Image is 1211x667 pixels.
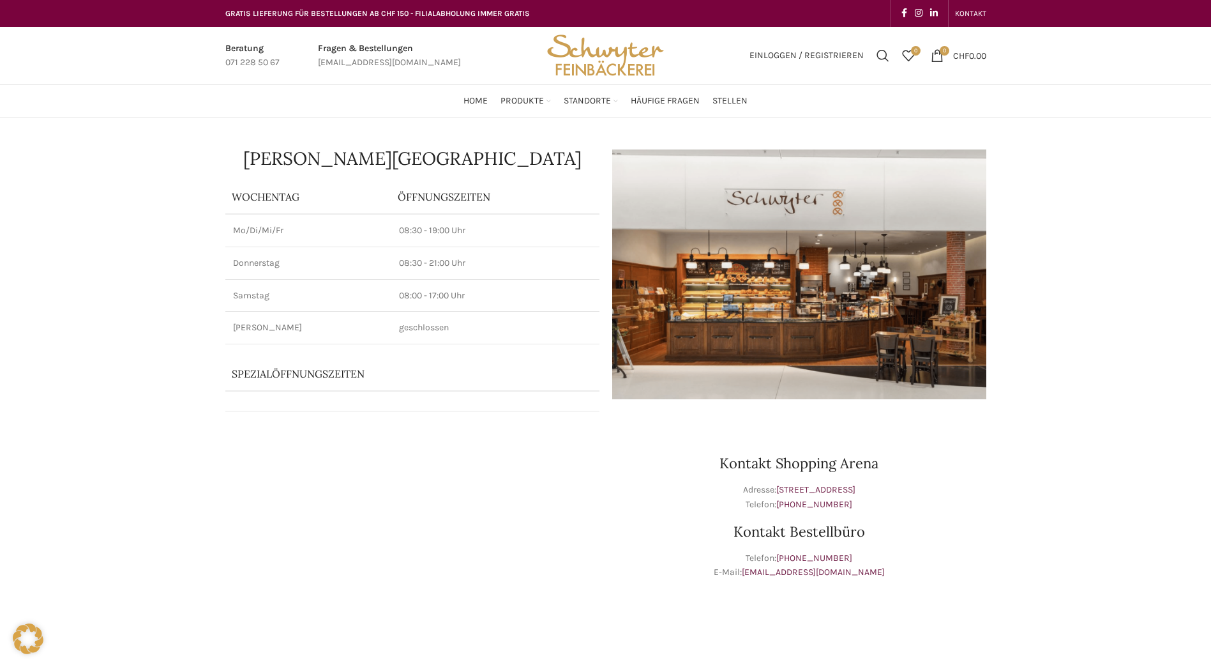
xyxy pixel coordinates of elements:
p: 08:30 - 19:00 Uhr [399,224,592,237]
p: Spezialöffnungszeiten [232,367,557,381]
a: Standorte [564,88,618,114]
div: Main navigation [219,88,993,114]
a: Häufige Fragen [631,88,700,114]
span: KONTAKT [955,9,986,18]
a: [PHONE_NUMBER] [776,553,852,563]
a: Einloggen / Registrieren [743,43,870,68]
span: 0 [940,46,949,56]
p: Wochentag [232,190,385,204]
span: Standorte [564,95,611,107]
p: Adresse: Telefon: [612,483,986,512]
a: Produkte [500,88,551,114]
a: Facebook social link [898,4,911,22]
span: Häufige Fragen [631,95,700,107]
a: [STREET_ADDRESS] [776,484,855,495]
p: geschlossen [399,321,592,334]
div: Meine Wunschliste [896,43,921,68]
div: Secondary navigation [949,1,993,26]
a: Infobox link [318,42,461,70]
p: Samstag [233,289,384,302]
a: Site logo [543,49,668,60]
bdi: 0.00 [953,50,986,61]
p: [PERSON_NAME] [233,321,384,334]
iframe: schwyter zürcherstrasse shopping arena [225,424,599,616]
p: Mo/Di/Mi/Fr [233,224,384,237]
p: Donnerstag [233,257,384,270]
a: Home [463,88,488,114]
a: [EMAIL_ADDRESS][DOMAIN_NAME] [742,567,885,578]
span: Stellen [712,95,748,107]
a: Instagram social link [911,4,926,22]
span: Produkte [500,95,544,107]
p: 08:00 - 17:00 Uhr [399,289,592,302]
img: Bäckerei Schwyter [543,27,668,84]
a: Infobox link [225,42,280,70]
h1: [PERSON_NAME][GEOGRAPHIC_DATA] [225,149,599,167]
a: 0 CHF0.00 [924,43,993,68]
span: 0 [911,46,921,56]
span: Einloggen / Registrieren [749,51,864,60]
a: [PHONE_NUMBER] [776,499,852,510]
a: Stellen [712,88,748,114]
a: Linkedin social link [926,4,942,22]
p: ÖFFNUNGSZEITEN [398,190,593,204]
p: 08:30 - 21:00 Uhr [399,257,592,270]
a: Suchen [870,43,896,68]
a: KONTAKT [955,1,986,26]
span: CHF [953,50,969,61]
p: Telefon: E-Mail: [612,551,986,580]
span: GRATIS LIEFERUNG FÜR BESTELLUNGEN AB CHF 150 - FILIALABHOLUNG IMMER GRATIS [225,9,530,18]
span: Home [463,95,488,107]
h3: Kontakt Shopping Arena [612,456,986,470]
a: 0 [896,43,921,68]
h3: Kontakt Bestellbüro [612,525,986,539]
